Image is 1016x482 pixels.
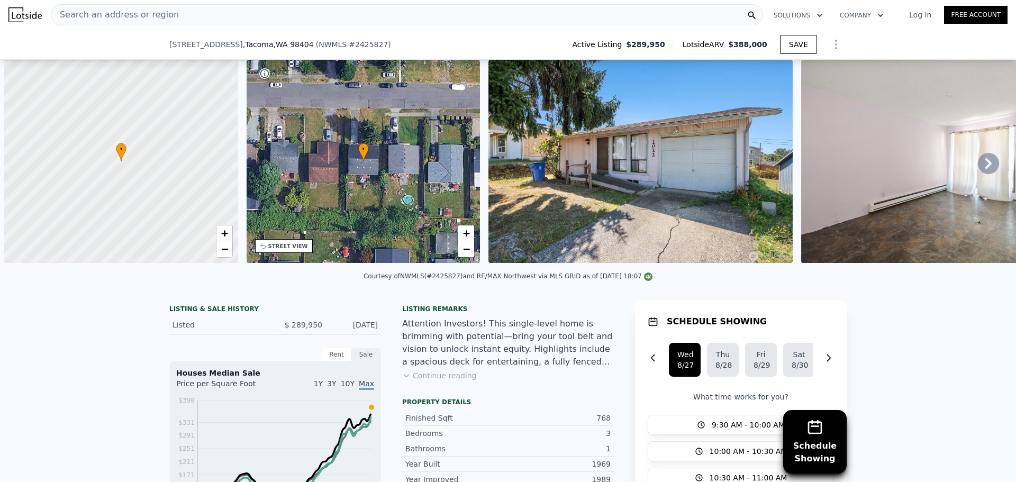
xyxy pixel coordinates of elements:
button: Company [831,6,892,25]
span: Active Listing [572,39,626,50]
span: [STREET_ADDRESS] [169,39,243,50]
div: 3 [508,428,611,439]
button: SAVE [780,35,817,54]
div: Price per Square Foot [176,378,275,395]
span: 10Y [341,379,355,388]
div: 8/29 [754,360,768,370]
div: Sat [792,349,806,360]
button: Thu8/28 [707,343,739,377]
div: • [358,143,369,161]
div: Sale [351,348,381,361]
div: Year Built [405,459,508,469]
tspan: $211 [178,458,195,466]
span: 1Y [314,379,323,388]
div: Courtesy of NWMLS (#2425827) and RE/MAX Northwest via MLS GRID as of [DATE] 18:07 [364,272,652,280]
h1: SCHEDULE SHOWING [667,315,767,328]
div: 768 [508,413,611,423]
img: Sale: 167576405 Parcel: 100689833 [488,60,793,263]
div: Wed [677,349,692,360]
span: • [116,144,126,154]
a: Zoom out [458,241,474,257]
tspan: $291 [178,432,195,439]
tspan: $398 [178,397,195,404]
span: $ 289,950 [285,321,322,329]
div: LISTING & SALE HISTORY [169,305,381,315]
a: Log In [896,10,944,20]
span: # 2425827 [349,40,388,49]
div: STREET VIEW [268,242,308,250]
span: Lotside ARV [683,39,728,50]
div: Property details [402,398,614,406]
button: Wed8/27 [669,343,701,377]
p: What time works for you? [648,392,834,402]
div: 1969 [508,459,611,469]
tspan: $171 [178,471,195,479]
span: , Tacoma [243,39,314,50]
div: Rent [322,348,351,361]
span: Max [359,379,374,390]
span: 9:30 AM - 10:00 AM [712,420,785,430]
a: Zoom in [458,225,474,241]
div: Bathrooms [405,443,508,454]
span: Search an address or region [51,8,179,21]
div: 8/27 [677,360,692,370]
button: 9:30 AM - 10:00 AM [648,415,834,435]
button: Sat8/30 [783,343,815,377]
button: Show Options [825,34,847,55]
img: Lotside [8,7,42,22]
span: $289,950 [626,39,665,50]
a: Free Account [944,6,1008,24]
div: [DATE] [331,320,378,330]
tspan: $251 [178,445,195,452]
div: • [116,143,126,161]
div: Fri [754,349,768,360]
span: − [221,242,228,256]
div: 1 [508,443,611,454]
div: Listing remarks [402,305,614,313]
span: 10:00 AM - 10:30 AM [710,446,787,457]
span: 3Y [327,379,336,388]
div: 8/28 [715,360,730,370]
span: − [463,242,470,256]
div: ( ) [316,39,391,50]
img: NWMLS Logo [644,272,652,281]
tspan: $331 [178,419,195,426]
button: ScheduleShowing [783,410,847,474]
span: $388,000 [728,40,767,49]
div: Bedrooms [405,428,508,439]
div: Listed [173,320,267,330]
div: 8/30 [792,360,806,370]
span: NWMLS [319,40,347,49]
button: Fri8/29 [745,343,777,377]
button: Solutions [765,6,831,25]
button: Continue reading [402,370,477,381]
div: Thu [715,349,730,360]
div: Attention Investors! This single-level home is brimming with potential—bring your tool belt and v... [402,317,614,368]
span: + [221,226,228,240]
span: + [463,226,470,240]
span: • [358,144,369,154]
a: Zoom out [216,241,232,257]
div: Finished Sqft [405,413,508,423]
span: , WA 98404 [274,40,314,49]
div: Houses Median Sale [176,368,374,378]
a: Zoom in [216,225,232,241]
button: 10:00 AM - 10:30 AM [648,441,834,461]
